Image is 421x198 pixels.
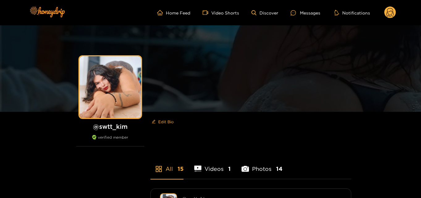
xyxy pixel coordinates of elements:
[194,151,231,179] li: Videos
[203,10,211,15] span: video-camera
[157,10,190,15] a: Home Feed
[76,135,144,146] div: verified member
[157,10,166,15] span: home
[291,9,320,16] div: Messages
[178,165,183,173] span: 15
[276,165,282,173] span: 14
[242,151,282,179] li: Photos
[155,165,162,173] span: appstore
[76,123,144,130] h1: @ swtt_kim
[158,119,174,125] span: Edit Bio
[333,10,372,16] button: Notifications
[150,151,183,179] li: All
[203,10,239,15] a: Video Shorts
[251,10,278,15] a: Discover
[152,120,156,124] span: edit
[228,165,231,173] span: 1
[150,117,175,127] button: editEdit Bio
